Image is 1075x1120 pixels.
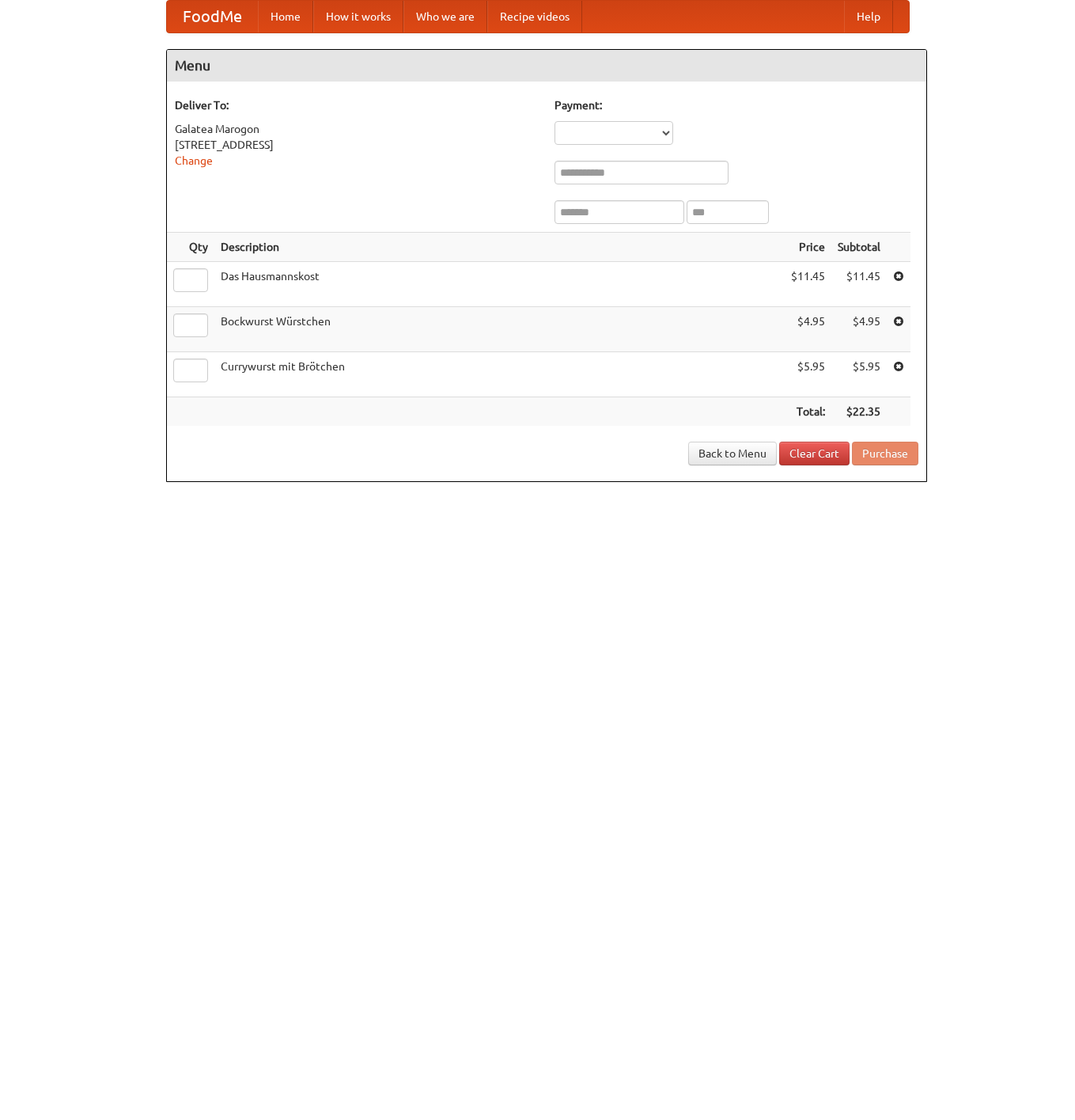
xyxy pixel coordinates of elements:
[175,97,539,113] h5: Deliver To:
[688,442,777,465] a: Back to Menu
[214,233,785,262] th: Description
[785,233,831,262] th: Price
[785,307,831,352] td: $4.95
[785,397,831,427] th: Total:
[831,352,887,397] td: $5.95
[779,442,850,465] a: Clear Cart
[852,442,918,465] button: Purchase
[175,137,539,153] div: [STREET_ADDRESS]
[167,233,214,262] th: Qty
[175,121,539,137] div: Galatea Marogon
[831,397,887,427] th: $22.35
[831,262,887,307] td: $11.45
[167,50,926,82] h4: Menu
[555,97,918,113] h5: Payment:
[258,1,313,32] a: Home
[214,352,785,397] td: Currywurst mit Brötchen
[785,262,831,307] td: $11.45
[214,307,785,352] td: Bockwurst Würstchen
[831,233,887,262] th: Subtotal
[844,1,893,32] a: Help
[175,154,213,167] a: Change
[831,307,887,352] td: $4.95
[167,1,258,32] a: FoodMe
[313,1,403,32] a: How it works
[785,352,831,397] td: $5.95
[487,1,582,32] a: Recipe videos
[214,262,785,307] td: Das Hausmannskost
[403,1,487,32] a: Who we are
